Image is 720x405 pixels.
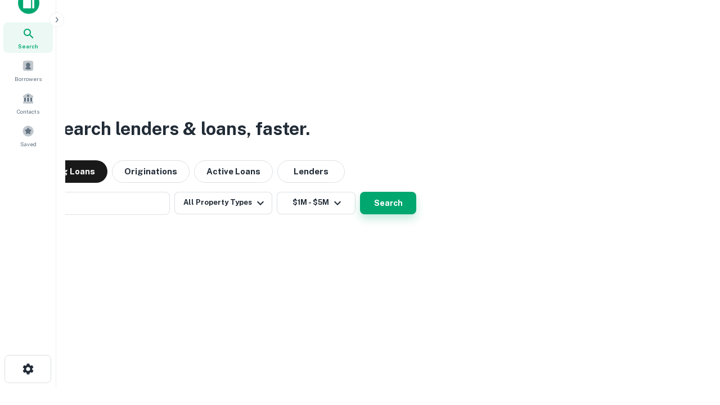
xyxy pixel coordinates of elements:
[3,88,53,118] a: Contacts
[15,74,42,83] span: Borrowers
[277,192,355,214] button: $1M - $5M
[20,139,37,148] span: Saved
[277,160,345,183] button: Lenders
[3,55,53,85] a: Borrowers
[664,315,720,369] iframe: Chat Widget
[194,160,273,183] button: Active Loans
[112,160,190,183] button: Originations
[18,42,38,51] span: Search
[174,192,272,214] button: All Property Types
[17,107,39,116] span: Contacts
[360,192,416,214] button: Search
[3,120,53,151] a: Saved
[51,115,310,142] h3: Search lenders & loans, faster.
[3,22,53,53] a: Search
